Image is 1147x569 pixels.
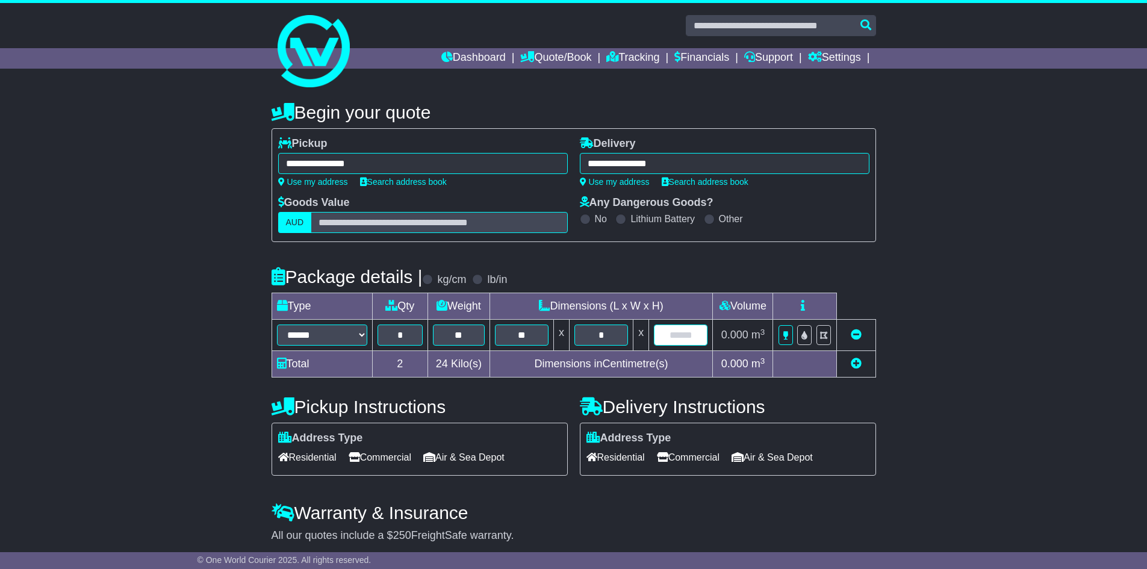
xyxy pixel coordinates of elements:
label: AUD [278,212,312,233]
span: 24 [436,358,448,370]
h4: Begin your quote [272,102,876,122]
td: x [553,320,569,351]
a: Use my address [580,177,650,187]
span: Commercial [349,448,411,467]
a: Tracking [606,48,659,69]
span: Residential [278,448,337,467]
td: Type [272,293,372,320]
label: Any Dangerous Goods? [580,196,713,210]
a: Add new item [851,358,862,370]
a: Use my address [278,177,348,187]
span: m [751,329,765,341]
sup: 3 [760,356,765,365]
a: Settings [808,48,861,69]
td: Kilo(s) [428,351,490,378]
td: 2 [372,351,428,378]
a: Support [744,48,793,69]
td: Dimensions in Centimetre(s) [490,351,713,378]
span: 0.000 [721,329,748,341]
a: Dashboard [441,48,506,69]
td: Weight [428,293,490,320]
label: Other [719,213,743,225]
label: kg/cm [437,273,466,287]
td: x [633,320,649,351]
span: Air & Sea Depot [423,448,505,467]
span: Residential [586,448,645,467]
span: Commercial [657,448,720,467]
label: Pickup [278,137,328,151]
a: Remove this item [851,329,862,341]
label: Address Type [586,432,671,445]
a: Search address book [662,177,748,187]
span: © One World Courier 2025. All rights reserved. [197,555,371,565]
h4: Pickup Instructions [272,397,568,417]
td: Volume [713,293,773,320]
sup: 3 [760,328,765,337]
label: Goods Value [278,196,350,210]
span: 0.000 [721,358,748,370]
label: Address Type [278,432,363,445]
td: Dimensions (L x W x H) [490,293,713,320]
a: Financials [674,48,729,69]
td: Total [272,351,372,378]
span: m [751,358,765,370]
span: Air & Sea Depot [732,448,813,467]
div: All our quotes include a $ FreightSafe warranty. [272,529,876,543]
h4: Package details | [272,267,423,287]
td: Qty [372,293,428,320]
span: 250 [393,529,411,541]
label: Lithium Battery [630,213,695,225]
a: Search address book [360,177,447,187]
h4: Warranty & Insurance [272,503,876,523]
label: No [595,213,607,225]
label: Delivery [580,137,636,151]
label: lb/in [487,273,507,287]
a: Quote/Book [520,48,591,69]
h4: Delivery Instructions [580,397,876,417]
